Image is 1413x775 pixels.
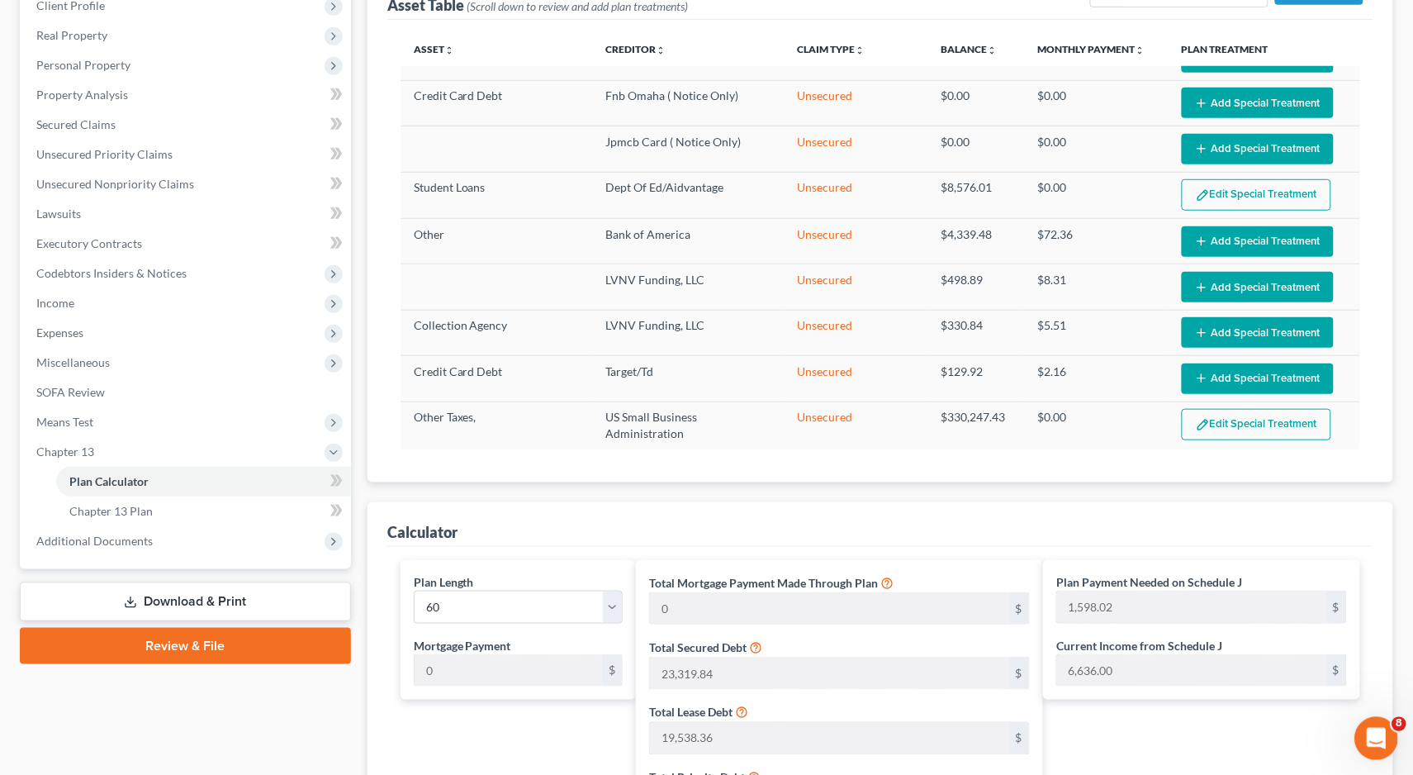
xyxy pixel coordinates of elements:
button: Edit Special Treatment [1182,179,1331,211]
input: 0.00 [415,655,603,687]
button: Send a message… [283,535,310,561]
div: In the meantime, these articles might help: [13,345,271,397]
td: Bank of America [592,218,784,264]
span: Real Property [36,28,107,42]
button: Emoji picker [52,541,65,554]
td: $0.00 [928,126,1024,172]
a: Creditorunfold_more [605,43,666,55]
span: Lawsuits [36,207,81,221]
a: Unsecured Nonpriority Claims [23,169,351,199]
a: SOFA Review [23,378,351,407]
span: Additional Documents [36,534,153,548]
div: $ [602,655,622,687]
button: Add Special Treatment [1182,272,1334,302]
div: Jenn says… [13,152,317,217]
span: Executory Contracts [36,236,142,250]
div: Amendments [51,399,316,443]
i: unfold_more [656,45,666,55]
span: Chapter 13 Plan [69,504,153,518]
label: Mortgage Payment [414,637,511,654]
span: Expenses [36,326,83,340]
strong: Amendments [68,414,154,427]
div: [DATE] [13,130,317,152]
td: $330.84 [928,310,1024,355]
i: unfold_more [856,45,865,55]
span: Unsecured Priority Claims [36,147,173,161]
td: Fnb Omaha ( Notice Only) [592,80,784,126]
label: Plan Length [414,573,474,591]
a: Unsecured Priority Claims [23,140,351,169]
span: Chapter 13 [36,445,94,459]
td: $2.16 [1024,356,1168,402]
button: Add Special Treatment [1182,364,1334,394]
td: $8,576.01 [928,172,1024,218]
a: Download & Print [20,582,351,621]
td: Credit Card Debt [401,356,592,402]
td: LVNV Funding, LLC [592,310,784,355]
b: [EMAIL_ADDRESS][DOMAIN_NAME] [26,260,158,290]
td: $498.89 [928,264,1024,310]
td: $0.00 [928,80,1024,126]
td: Other [401,218,592,264]
div: Operator says… [13,398,317,620]
img: Profile image for Emma [47,9,73,36]
td: Unsecured [785,310,928,355]
td: Unsecured [785,172,928,218]
td: Unsecured [785,80,928,126]
button: go back [11,7,42,38]
td: Credit Card Debt [401,80,592,126]
a: Assetunfold_more [414,43,454,55]
button: Start recording [105,541,118,554]
td: $72.36 [1024,218,1168,264]
td: Jpmcb Card ( Notice Only) [592,126,784,172]
td: $0.00 [1024,80,1168,126]
label: Total Secured Debt [649,639,747,656]
div: Operator says… [13,217,317,345]
i: unfold_more [444,45,454,55]
div: $ [1326,655,1346,687]
div: Calculator [387,522,458,542]
span: Income [36,296,74,310]
span: Personal Property [36,58,130,72]
b: A few hours [40,317,118,330]
span: Miscellaneous [36,355,110,369]
td: $0.00 [1024,172,1168,218]
td: Unsecured [785,126,928,172]
span: SOFA Review [36,385,105,399]
td: $8.31 [1024,264,1168,310]
div: $ [1009,658,1029,689]
th: Plan Treatment [1169,33,1361,66]
button: Add Special Treatment [1182,88,1334,118]
a: Chapter 13 Plan [56,497,351,526]
span: Plan Calculator [69,474,149,488]
label: Total Mortgage Payment Made Through Plan [649,574,878,592]
td: $0.00 [1024,126,1168,172]
input: 0.00 [650,723,1009,754]
a: Balanceunfold_more [941,43,998,55]
input: 0.00 [650,593,1009,625]
input: 0.00 [650,658,1009,689]
a: Claim Typeunfold_more [798,43,865,55]
p: Active [80,21,113,37]
button: Home [258,7,290,38]
span: Codebtors Insiders & Notices [36,266,187,280]
td: $330,247.43 [928,402,1024,449]
span: 8 [1392,717,1407,732]
td: Unsecured [785,356,928,402]
td: Other Taxes, [401,402,592,449]
span: Unsecured Nonpriority Claims [36,177,194,191]
td: Unsecured [785,402,928,449]
a: Lawsuits [23,199,351,229]
button: Gif picker [78,541,92,554]
div: You’ll get replies here and in your email:✉️[EMAIL_ADDRESS][DOMAIN_NAME]Our usual reply time🕒A fe... [13,217,271,343]
div: Close [290,7,320,36]
button: Upload attachment [26,541,39,554]
td: $4,339.48 [928,218,1024,264]
td: Dept Of Ed/Aidvantage [592,172,784,218]
img: edit-pencil-c1479a1de80d8dea1e2430c2f745a3c6a07e9d7aa2eeffe225670001d78357a8.svg [1196,188,1210,202]
a: Property Analysis [23,80,351,110]
td: Collection Agency [401,310,592,355]
a: Secured Claims [23,110,351,140]
div: Operator says… [13,345,317,398]
td: $129.92 [928,356,1024,402]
